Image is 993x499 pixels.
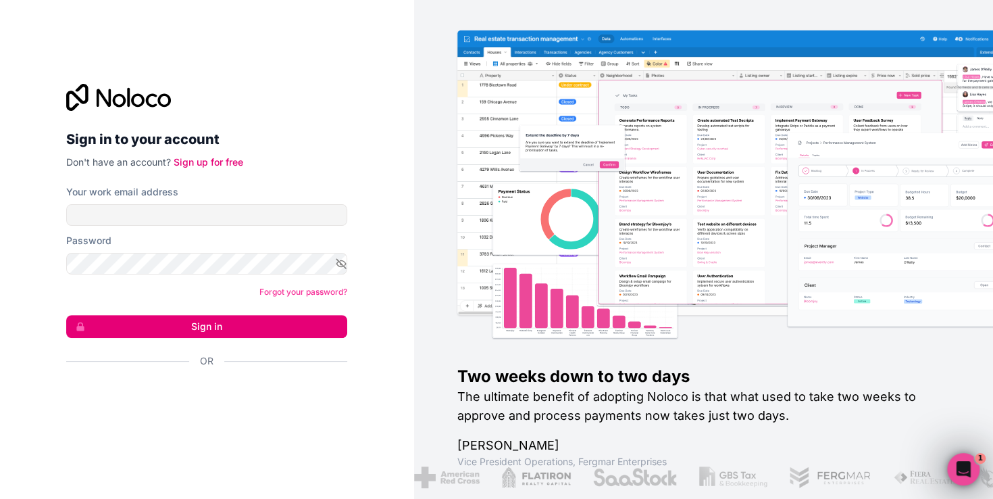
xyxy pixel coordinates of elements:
[66,253,347,275] input: Password
[66,234,111,247] label: Password
[947,453,979,485] iframe: Intercom live chat
[66,204,347,226] input: Email address
[782,467,865,488] img: /assets/fergmar-CudnrXN5.png
[66,185,178,199] label: Your work email address
[975,453,986,464] span: 1
[457,455,950,469] h1: Vice President Operations , Fergmar Enterprises
[407,467,472,488] img: /assets/american-red-cross-BAupjrZR.png
[457,366,950,387] h1: Two weeks down to two days
[886,467,950,488] img: /assets/fiera-fwj2N5v4.png
[457,436,950,455] h1: [PERSON_NAME]
[200,354,213,368] span: Or
[66,156,171,168] span: Don't have an account?
[59,383,343,412] iframe: Botón Iniciar sesión con Google
[457,387,950,425] h2: The ultimate benefit of adopting Noloco is that what used to take two weeks to approve and proces...
[586,467,671,488] img: /assets/saastock-C6Zbiodz.png
[66,127,347,151] h2: Sign in to your account
[66,315,347,338] button: Sign in
[692,467,761,488] img: /assets/gbstax-C-GtDUiK.png
[259,287,347,297] a: Forgot your password?
[174,156,243,168] a: Sign up for free
[494,467,564,488] img: /assets/flatiron-C8eUkumj.png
